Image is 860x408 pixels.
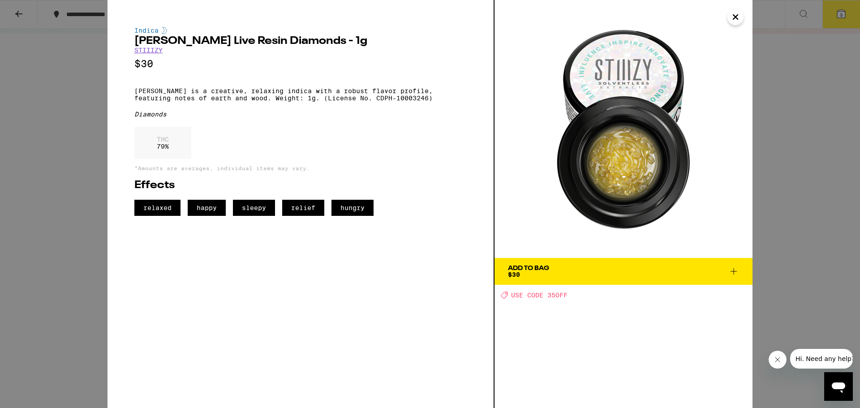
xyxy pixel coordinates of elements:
p: [PERSON_NAME] is a creative, relaxing indica with a robust flavor profile, featuring notes of ear... [134,87,467,102]
span: USE CODE 35OFF [511,292,568,299]
p: *Amounts are averages, individual items may vary. [134,165,467,171]
div: 79 % [134,127,191,159]
div: Indica [134,27,467,34]
iframe: Message from company [790,349,853,369]
div: Add To Bag [508,265,549,271]
p: THC [157,136,169,143]
span: Hi. Need any help? [5,6,64,13]
span: relief [282,200,324,216]
span: sleepy [233,200,275,216]
span: relaxed [134,200,181,216]
iframe: Button to launch messaging window [824,372,853,401]
span: $30 [508,271,520,278]
img: indicaColor.svg [162,27,167,34]
span: happy [188,200,226,216]
iframe: Close message [769,351,787,369]
button: Add To Bag$30 [494,258,752,285]
h2: [PERSON_NAME] Live Resin Diamonds - 1g [134,36,467,47]
button: Close [727,9,744,25]
h2: Effects [134,180,467,191]
p: $30 [134,58,467,69]
a: STIIIZY [134,47,163,54]
div: Diamonds [134,111,467,118]
span: hungry [331,200,374,216]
